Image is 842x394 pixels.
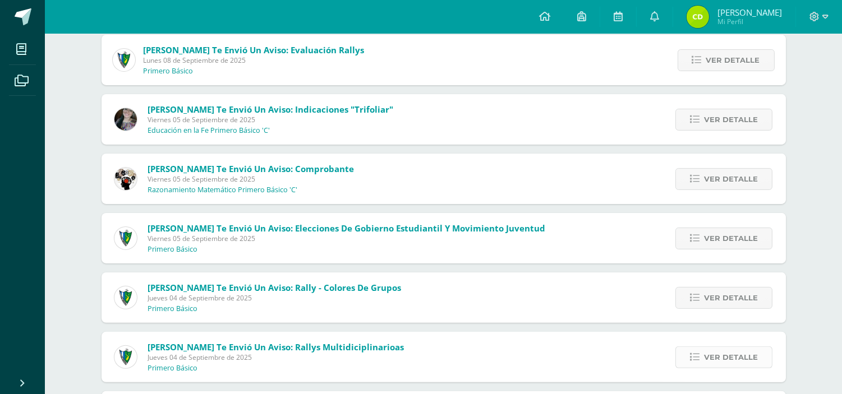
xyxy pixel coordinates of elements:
[148,186,297,194] p: Razonamiento Matemático Primero Básico 'C'
[148,245,197,254] p: Primero Básico
[148,282,401,293] span: [PERSON_NAME] te envió un aviso: Rally - Colores de grupos
[148,174,354,184] span: Viernes 05 de Septiembre de 2025
[704,169,758,189] span: Ver detalle
[687,6,709,28] img: d0c6f22d077d79b105329a2d9734bcdb.png
[717,7,782,18] span: [PERSON_NAME]
[113,49,135,71] img: 9f174a157161b4ddbe12118a61fed988.png
[148,293,401,303] span: Jueves 04 de Septiembre de 2025
[148,163,354,174] span: [PERSON_NAME] te envió un aviso: Comprobante
[114,108,137,131] img: 8322e32a4062cfa8b237c59eedf4f548.png
[148,234,545,243] span: Viernes 05 de Septiembre de 2025
[704,109,758,130] span: Ver detalle
[114,346,137,368] img: 9f174a157161b4ddbe12118a61fed988.png
[148,341,404,353] span: [PERSON_NAME] te envió un aviso: Rallys multidiciplinarioas
[114,227,137,249] img: 9f174a157161b4ddbe12118a61fed988.png
[148,115,393,124] span: Viernes 05 de Septiembre de 2025
[148,353,404,362] span: Jueves 04 de Septiembre de 2025
[704,347,758,368] span: Ver detalle
[148,104,393,115] span: [PERSON_NAME] te envió un aviso: Indicaciones "Trifoliar"
[148,126,270,135] p: Educación en la Fe Primero Básico 'C'
[704,228,758,249] span: Ver detalle
[717,17,782,26] span: Mi Perfil
[148,304,197,313] p: Primero Básico
[114,168,137,190] img: d172b984f1f79fc296de0e0b277dc562.png
[144,67,194,76] p: Primero Básico
[704,288,758,308] span: Ver detalle
[148,364,197,373] p: Primero Básico
[706,50,760,71] span: Ver detalle
[114,286,137,309] img: 9f174a157161b4ddbe12118a61fed988.png
[144,44,365,55] span: [PERSON_NAME] te envió un aviso: Evaluación Rallys
[144,55,365,65] span: Lunes 08 de Septiembre de 2025
[148,223,545,234] span: [PERSON_NAME] te envió un aviso: Elecciones de Gobierno Estudiantil y Movimiento Juventud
